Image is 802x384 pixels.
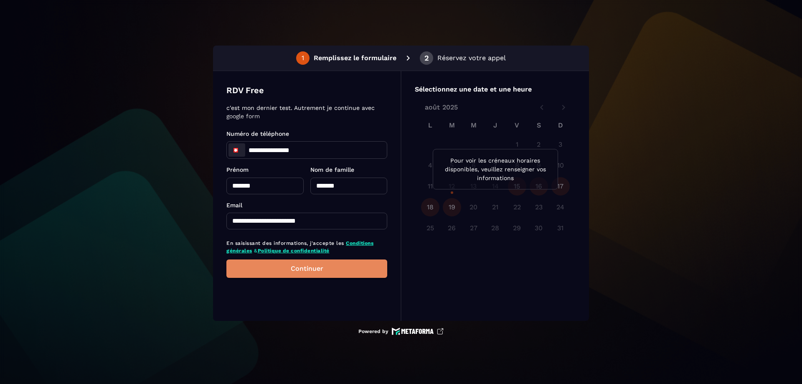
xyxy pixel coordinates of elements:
[310,166,354,173] span: Nom de famille
[302,54,304,62] div: 1
[415,84,576,94] p: Sélectionnez une date et une heure
[314,53,396,63] p: Remplissez le formulaire
[358,328,444,335] a: Powered by
[226,239,387,254] p: En saisissant des informations, j'accepte les
[226,259,387,278] button: Continuer
[226,104,385,120] p: c'est mon dernier test. Autrement je continue avec google form
[424,54,429,62] div: 2
[258,248,330,254] a: Politique de confidentialité
[437,53,506,63] p: Réservez votre appel
[226,166,249,173] span: Prénom
[440,156,551,183] p: Pour voir les créneaux horaires disponibles, veuillez renseigner vos informations
[226,240,373,254] a: Conditions générales
[228,143,245,157] div: Switzerland: + 41
[226,202,242,209] span: Email
[226,84,264,96] p: RDV Free
[358,328,388,335] p: Powered by
[226,130,289,137] span: Numéro de téléphone
[254,248,258,254] span: &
